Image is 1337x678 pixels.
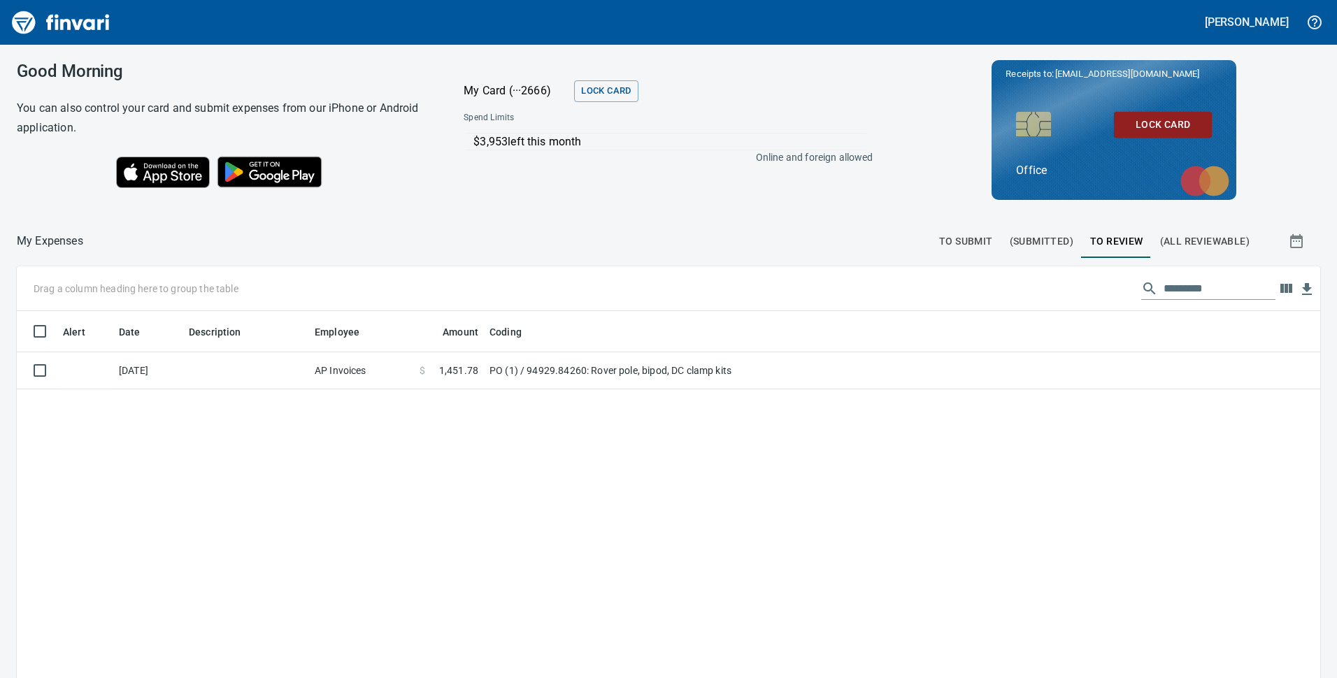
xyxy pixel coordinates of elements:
[1205,15,1289,29] h5: [PERSON_NAME]
[1010,233,1073,250] span: (Submitted)
[439,363,478,377] span: 1,451.78
[420,363,425,377] span: $
[1201,11,1292,33] button: [PERSON_NAME]
[443,324,478,340] span: Amount
[1275,224,1320,258] button: Show transactions within a particular date range
[309,352,414,389] td: AP Invoices
[113,352,183,389] td: [DATE]
[17,233,83,250] nav: breadcrumb
[1090,233,1143,250] span: To Review
[17,99,429,138] h6: You can also control your card and submit expenses from our iPhone or Android application.
[8,6,113,39] img: Finvari
[473,134,866,150] p: $3,953 left this month
[1016,162,1212,179] p: Office
[34,282,238,296] p: Drag a column heading here to group the table
[489,324,522,340] span: Coding
[116,157,210,188] img: Download on the App Store
[1275,278,1296,299] button: Choose columns to display
[189,324,241,340] span: Description
[1006,67,1222,81] p: Receipts to:
[489,324,540,340] span: Coding
[939,233,993,250] span: To Submit
[315,324,359,340] span: Employee
[63,324,85,340] span: Alert
[581,83,631,99] span: Lock Card
[1054,67,1201,80] span: [EMAIL_ADDRESS][DOMAIN_NAME]
[119,324,159,340] span: Date
[1296,279,1317,300] button: Download Table
[63,324,103,340] span: Alert
[315,324,378,340] span: Employee
[1114,112,1212,138] button: Lock Card
[189,324,259,340] span: Description
[1125,116,1201,134] span: Lock Card
[119,324,141,340] span: Date
[464,82,569,99] p: My Card (···2666)
[17,233,83,250] p: My Expenses
[1160,233,1250,250] span: (All Reviewable)
[464,111,692,125] span: Spend Limits
[210,149,330,195] img: Get it on Google Play
[424,324,478,340] span: Amount
[17,62,429,81] h3: Good Morning
[1173,159,1236,203] img: mastercard.svg
[452,150,873,164] p: Online and foreign allowed
[574,80,638,102] button: Lock Card
[484,352,834,389] td: PO (1) / 94929.84260: Rover pole, bipod, DC clamp kits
